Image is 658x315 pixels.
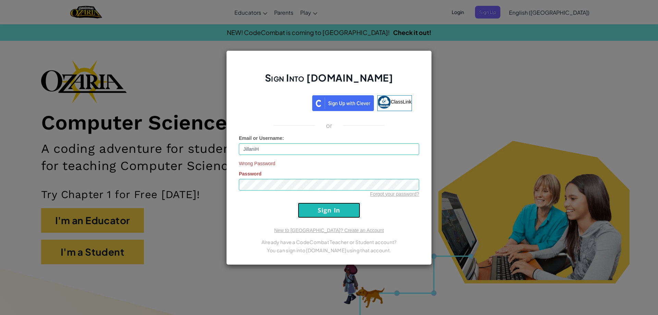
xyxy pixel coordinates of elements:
[239,135,282,141] span: Email or Username
[378,96,391,109] img: classlink-logo-small.png
[239,238,419,246] p: Already have a CodeCombat Teacher or Student account?
[326,121,332,130] p: or
[239,135,284,142] label: :
[391,99,412,104] span: ClassLink
[239,171,261,177] span: Password
[274,228,384,233] a: New to [GEOGRAPHIC_DATA]? Create an Account
[239,246,419,254] p: You can sign into [DOMAIN_NAME] using that account.
[239,160,419,167] span: Wrong Password
[239,71,419,91] h2: Sign Into [DOMAIN_NAME]
[370,191,419,197] a: Forgot your password?
[243,95,312,110] iframe: Sign in with Google Button
[298,203,360,218] input: Sign In
[312,95,374,111] img: clever_sso_button@2x.png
